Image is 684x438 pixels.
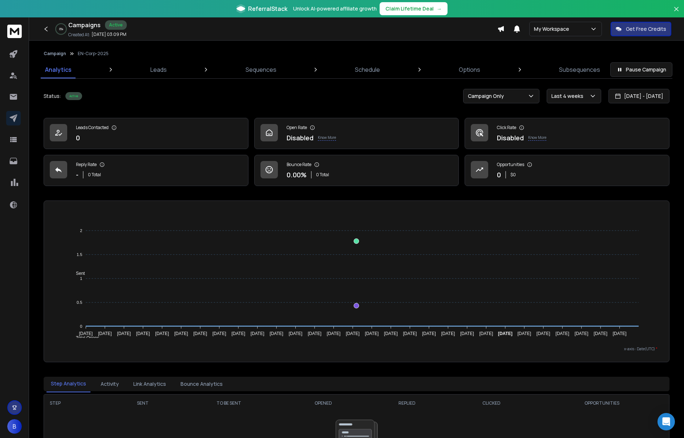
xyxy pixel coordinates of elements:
a: Open RateDisabledKnow More [254,118,459,149]
th: STEP [44,394,109,412]
tspan: [DATE] [308,331,322,336]
p: x-axis : Date(UTC) [56,346,657,352]
tspan: [DATE] [594,331,608,336]
p: Status: [44,92,61,100]
tspan: [DATE] [384,331,398,336]
tspan: [DATE] [575,331,588,336]
p: 0.00 % [287,170,307,180]
button: Link Analytics [129,376,170,392]
a: Sequences [241,61,281,78]
p: Analytics [45,65,72,74]
p: Disabled [497,133,524,143]
a: Bounce Rate0.00%0 Total [254,155,459,186]
p: 0 [76,133,80,143]
p: Options [459,65,480,74]
a: Click RateDisabledKnow More [465,118,669,149]
a: Leads [146,61,171,78]
tspan: [DATE] [422,331,436,336]
tspan: [DATE] [213,331,226,336]
a: Reply Rate-0 Total [44,155,248,186]
button: Bounce Analytics [176,376,227,392]
p: Last 4 weeks [551,92,586,100]
a: Options [454,61,485,78]
tspan: [DATE] [270,331,284,336]
p: Leads Contacted [76,125,109,131]
p: 0 % [59,27,63,31]
button: Claim Lifetime Deal→ [380,2,448,15]
p: Unlock AI-powered affiliate growth [293,5,377,12]
button: Pause Campaign [610,62,672,77]
p: Open Rate [287,125,307,131]
tspan: [DATE] [403,331,417,336]
a: Analytics [41,61,76,78]
tspan: [DATE] [365,331,379,336]
tspan: 2 [80,228,82,233]
div: Open Intercom Messenger [657,413,675,430]
p: Created At: [68,32,90,38]
p: Bounce Rate [287,162,311,168]
p: 0 Total [316,172,329,178]
p: Get Free Credits [626,25,666,33]
p: Disabled [287,133,313,143]
p: EN-Corp-2025 [78,51,109,57]
tspan: [DATE] [327,331,341,336]
p: Schedule [355,65,380,74]
a: Schedule [351,61,384,78]
th: CLICKED [449,394,535,412]
tspan: [DATE] [556,331,570,336]
p: [DATE] 03:09 PM [92,32,126,37]
tspan: [DATE] [194,331,207,336]
button: Campaign [44,51,66,57]
div: Active [65,92,82,100]
span: ReferralStack [248,4,287,13]
tspan: [DATE] [537,331,550,336]
div: Active [105,20,127,30]
tspan: 1 [80,276,82,281]
p: Reply Rate [76,162,97,168]
h1: Campaigns [68,21,101,29]
tspan: [DATE] [498,331,513,336]
span: → [437,5,442,12]
tspan: [DATE] [174,331,188,336]
button: B [7,419,22,434]
p: Know More [528,135,546,141]
th: REPLIED [365,394,449,412]
button: Get Free Credits [611,22,671,36]
th: OPPORTUNITIES [535,394,669,412]
tspan: [DATE] [136,331,150,336]
p: Sequences [246,65,276,74]
tspan: [DATE] [98,331,112,336]
a: Opportunities0$0 [465,155,669,186]
a: Subsequences [555,61,604,78]
p: $ 0 [510,172,516,178]
tspan: 1.5 [77,252,82,257]
p: 0 [497,170,501,180]
span: Sent [70,271,85,276]
p: Subsequences [559,65,600,74]
button: Step Analytics [46,376,90,392]
th: SENT [109,394,176,412]
p: Know More [318,135,336,141]
tspan: [DATE] [79,331,93,336]
button: Close banner [672,4,681,22]
tspan: [DATE] [251,331,264,336]
tspan: [DATE] [613,331,627,336]
p: 0 Total [88,172,101,178]
tspan: 0.5 [77,300,82,305]
button: Activity [96,376,123,392]
th: OPENED [282,394,365,412]
tspan: [DATE] [518,331,531,336]
p: Opportunities [497,162,524,168]
tspan: [DATE] [117,331,131,336]
tspan: 0 [80,324,82,328]
th: TO BE SENT [176,394,281,412]
p: Campaign Only [468,92,507,100]
tspan: [DATE] [232,331,246,336]
tspan: [DATE] [289,331,303,336]
p: - [76,170,78,180]
p: Leads [150,65,167,74]
p: Click Rate [497,125,516,131]
tspan: [DATE] [479,331,493,336]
